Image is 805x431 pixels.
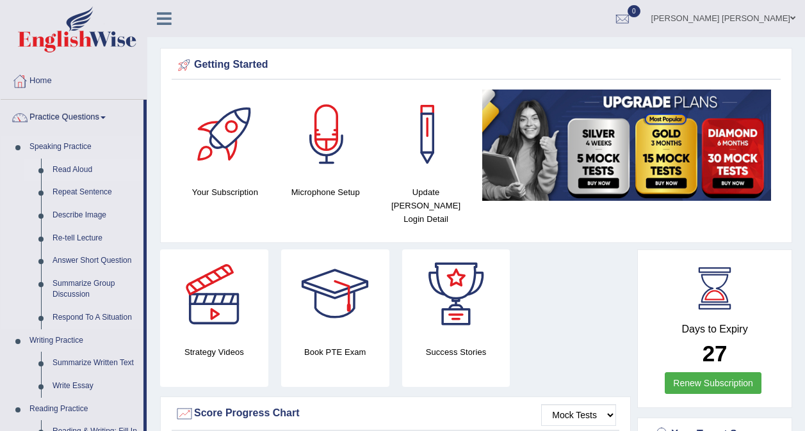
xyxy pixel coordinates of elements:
a: Practice Questions [1,100,143,132]
a: Repeat Sentence [47,181,143,204]
img: small5.jpg [482,90,771,201]
a: Home [1,63,147,95]
span: 0 [628,5,640,17]
h4: Success Stories [402,345,510,359]
h4: Days to Expiry [652,324,777,335]
a: Respond To A Situation [47,306,143,329]
a: Writing Practice [24,329,143,352]
h4: Book PTE Exam [281,345,389,359]
a: Speaking Practice [24,136,143,159]
a: Read Aloud [47,159,143,182]
a: Summarize Group Discussion [47,272,143,306]
a: Write Essay [47,375,143,398]
a: Reading Practice [24,398,143,421]
h4: Strategy Videos [160,345,268,359]
b: 27 [703,341,728,366]
a: Describe Image [47,204,143,227]
a: Summarize Written Text [47,352,143,375]
a: Renew Subscription [665,372,761,394]
div: Score Progress Chart [175,404,616,423]
div: Getting Started [175,56,777,75]
a: Answer Short Question [47,249,143,272]
h4: Microphone Setup [282,185,370,199]
a: Re-tell Lecture [47,227,143,250]
h4: Your Subscription [181,185,269,199]
h4: Update [PERSON_NAME] Login Detail [382,185,470,226]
